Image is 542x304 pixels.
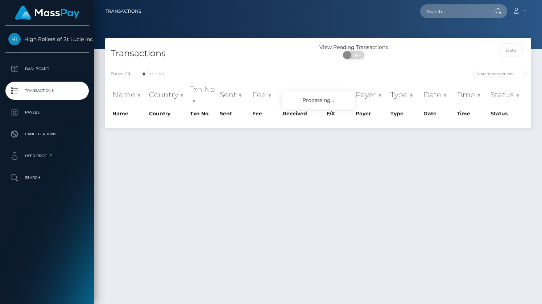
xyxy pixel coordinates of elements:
th: Txn No [188,108,218,119]
p: User Profile [8,151,86,161]
select: Showentries [123,70,150,78]
th: Type [389,108,422,119]
th: Payer [354,108,389,119]
span: High Rollers of St Lucie Inc [5,36,89,42]
div: View Pending Transactions [318,44,389,51]
p: Search [8,172,86,183]
img: High Rollers of St Lucie Inc [8,33,21,45]
a: Transactions [5,82,89,100]
th: Fee [251,108,281,119]
a: Dashboard [5,60,89,78]
img: MassPay Logo [15,6,79,20]
th: Country [147,108,188,119]
a: Payees [5,103,89,122]
label: Show entries [111,70,165,78]
th: Status [489,108,526,119]
th: Fee [251,82,281,108]
th: Time [455,108,489,119]
h4: Transactions [111,47,313,60]
th: Status [489,82,526,108]
p: Cancellations [8,129,86,140]
th: Country [147,82,188,108]
th: Sent [218,108,251,119]
th: F/X [325,82,354,108]
th: F/X [325,108,354,119]
a: User Profile [5,147,89,165]
th: Time [455,82,489,108]
th: Name [111,108,147,119]
th: Received [281,108,324,119]
input: Search transactions [473,70,526,78]
th: Type [389,82,422,108]
th: Date [422,82,455,108]
th: Date [422,108,455,119]
a: Cancellations [5,125,89,143]
p: Transactions [8,85,86,96]
a: Transactions [105,4,141,19]
input: Search... [420,4,488,18]
p: Dashboard [8,63,86,74]
th: Name [111,82,147,108]
th: Txn No [188,82,218,108]
div: Processing... [282,91,355,109]
a: Search [5,169,89,187]
th: Received [281,82,324,108]
th: Sent [218,82,251,108]
span: OFF [347,51,365,59]
th: Payer [354,82,389,108]
input: Date filter [499,44,523,57]
p: Payees [8,107,86,118]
